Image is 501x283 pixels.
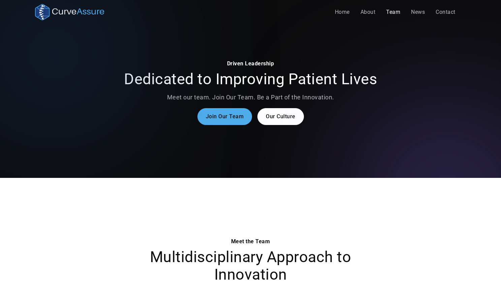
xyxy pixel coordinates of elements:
[330,5,355,19] a: Home
[355,5,381,19] a: About
[406,5,430,19] a: News
[121,60,380,68] div: Driven Leadership
[35,4,104,20] a: home
[121,93,380,101] p: Meet our team. Join Our Team. Be a Part of the Innovation.
[381,5,406,19] a: Team
[121,70,380,88] h2: Dedicated to Improving Patient Lives
[121,238,380,246] div: Meet the Team
[197,108,252,125] a: Join Our Team
[257,108,304,125] a: Our Culture
[430,5,461,19] a: Contact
